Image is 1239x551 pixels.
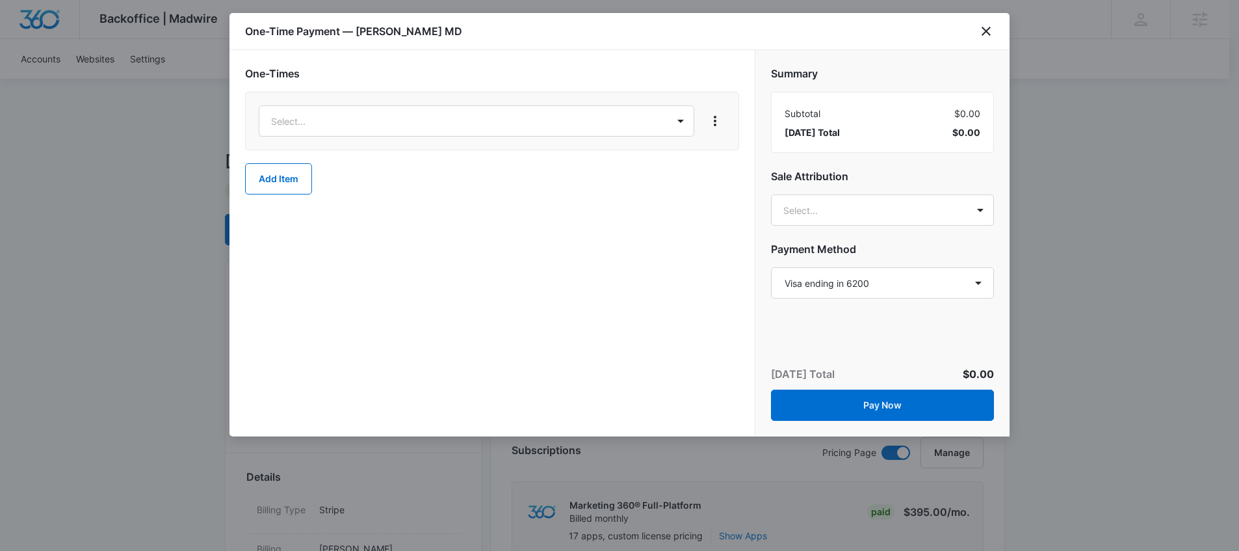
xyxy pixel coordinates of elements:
button: close [978,23,994,39]
p: [DATE] Total [771,366,835,382]
button: View More [705,111,725,131]
span: Subtotal [785,107,820,120]
span: $0.00 [952,126,980,139]
span: [DATE] Total [785,126,840,139]
h2: Payment Method [771,241,994,257]
h2: Sale Attribution [771,168,994,184]
h1: One-Time Payment — [PERSON_NAME] MD [245,23,462,39]
button: Pay Now [771,390,994,421]
button: Add Item [245,163,312,195]
span: $0.00 [963,368,994,381]
h2: Summary [771,66,994,81]
div: $0.00 [785,107,980,120]
h2: One-Times [245,66,739,81]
